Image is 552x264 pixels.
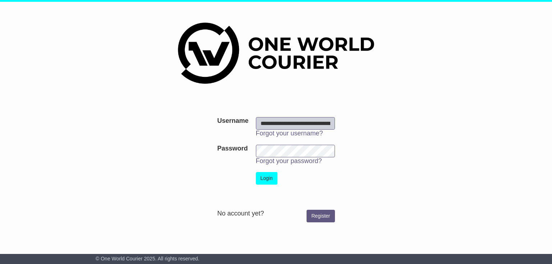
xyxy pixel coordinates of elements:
[256,172,277,185] button: Login
[178,23,374,84] img: One World
[217,145,248,153] label: Password
[256,130,323,137] a: Forgot your username?
[256,157,322,165] a: Forgot your password?
[217,117,248,125] label: Username
[217,210,335,218] div: No account yet?
[96,256,199,261] span: © One World Courier 2025. All rights reserved.
[307,210,335,222] a: Register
